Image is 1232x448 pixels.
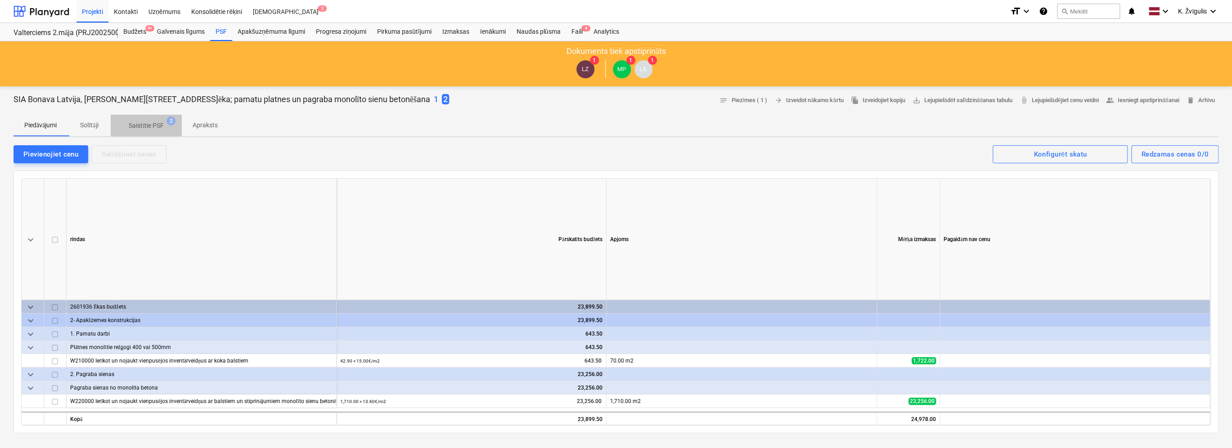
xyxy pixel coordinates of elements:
div: Pārskatīts budžets [337,179,607,300]
p: Apraksts [193,121,218,130]
button: Meklēt [1057,4,1120,19]
i: Zināšanu pamats [1039,6,1048,17]
span: Lejupielādēt salīdzināšanas tabulu [912,95,1012,106]
i: keyboard_arrow_down [1160,6,1171,17]
span: keyboard_arrow_down [25,329,36,340]
p: Dokuments tiek apstiprināts [567,46,666,57]
p: Piedāvājumi [24,121,57,130]
div: Faili [566,23,588,41]
a: Apakšuzņēmuma līgumi [232,23,310,41]
a: Progresa ziņojumi [310,23,372,41]
a: PSF [210,23,232,41]
span: notes [719,96,728,104]
small: 1,710.00 × 13.60€ / m2 [340,399,386,404]
div: 1. Pamatu darbi [70,327,333,340]
p: SIA Bonava Latvija, [PERSON_NAME][STREET_ADDRESS]ēka; pamatu platnes un pagraba monolīto sienu be... [13,94,430,105]
span: LE [639,66,647,72]
span: 2 [166,116,175,125]
div: Pirkuma pasūtījumi [372,23,437,41]
div: W210000 Ierīkot un nojaukt vienpusējos inventārveidņus ar koka balstiem [70,354,333,367]
div: Pagaidām nav cenu [940,179,1210,300]
a: Izmaksas [437,23,475,41]
button: Piezīmes ( 1 ) [716,94,771,108]
a: Budžets9+ [118,23,152,41]
i: keyboard_arrow_down [1021,6,1032,17]
div: Kopā [67,412,337,425]
div: Lauris Zaharāns [576,60,594,78]
iframe: Chat Widget [1187,405,1232,448]
div: Budžets [118,23,152,41]
span: Arhīvu [1186,95,1215,106]
div: Plātnes monolītie režģogi 400 vai 500mm [70,340,333,354]
div: rindas [67,179,337,300]
div: 24,978.00 [877,412,940,425]
span: K. Žvīgulis [1178,8,1207,15]
span: attach_file [1020,96,1028,104]
span: keyboard_arrow_down [25,234,36,245]
span: save_alt [912,96,920,104]
div: 23,899.50 [340,314,603,327]
span: Izveidot nākamo kārtu [774,95,843,106]
span: file_copy [850,96,859,104]
button: 2 [442,94,449,105]
span: keyboard_arrow_down [25,342,36,353]
a: Ienākumi [475,23,511,41]
span: 23,256.00 [576,398,603,405]
span: 4 [581,25,590,31]
div: Pagraba sienas no monolīta betona [70,381,333,394]
span: keyboard_arrow_down [25,369,36,380]
span: 1 [626,56,635,65]
span: 1 [590,56,599,65]
span: 23,256.00 [908,398,936,405]
div: 23,899.50 [337,412,607,425]
div: 643.50 [340,340,603,354]
a: Lejupielādēt salīdzināšanas tabulu [908,94,1016,108]
div: 2- Apakšzemes konstrukcijas [70,314,333,327]
div: Konfigurēt skatu [1034,148,1087,160]
div: Pievienojiet cenu [23,148,78,160]
span: search [1061,8,1068,15]
span: Izveidojiet kopiju [850,95,905,106]
div: Lāsma Erharde [634,60,652,78]
button: Izveidot nākamo kārtu [771,94,847,108]
span: keyboard_arrow_down [25,302,36,313]
div: 2. Pagraba sienas [70,367,333,381]
span: 1,722.00 [912,357,936,364]
span: 2 [442,94,449,104]
div: 23,256.00 [340,381,603,394]
button: Konfigurēt skatu [993,145,1128,163]
span: LZ [582,66,589,72]
div: Redzamas cenas 0/0 [1141,148,1209,160]
a: Faili4 [566,23,588,41]
div: W220000 Ierīkot un nojaukt vienpusējos inventārveidņus ar balstiem un stiprinājumiem monolīto sie... [70,394,333,408]
div: Apjoms [607,179,877,300]
span: 643.50 [584,357,603,365]
div: Mārtiņš Pogulis [613,60,631,78]
button: 1 [434,94,438,105]
button: Pievienojiet cenu [13,145,88,163]
span: Iesniegt apstiprināšanai [1106,95,1179,106]
a: Naudas plūsma [511,23,566,41]
div: 1,710.00 m2 [607,394,877,408]
i: notifications [1127,6,1136,17]
p: Solītāji [78,121,100,130]
p: Saistītie PSF [129,121,164,130]
a: Lejupielādējiet cenu veidni [1016,94,1102,108]
div: 70.00 m2 [607,354,877,367]
div: Mērķa izmaksas [877,179,940,300]
span: 1 [648,56,657,65]
div: Galvenais līgums [152,23,210,41]
div: 23,256.00 [340,367,603,381]
span: people_alt [1106,96,1114,104]
a: Analytics [588,23,624,41]
span: Lejupielādējiet cenu veidni [1020,95,1098,106]
span: 2 [318,5,327,12]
